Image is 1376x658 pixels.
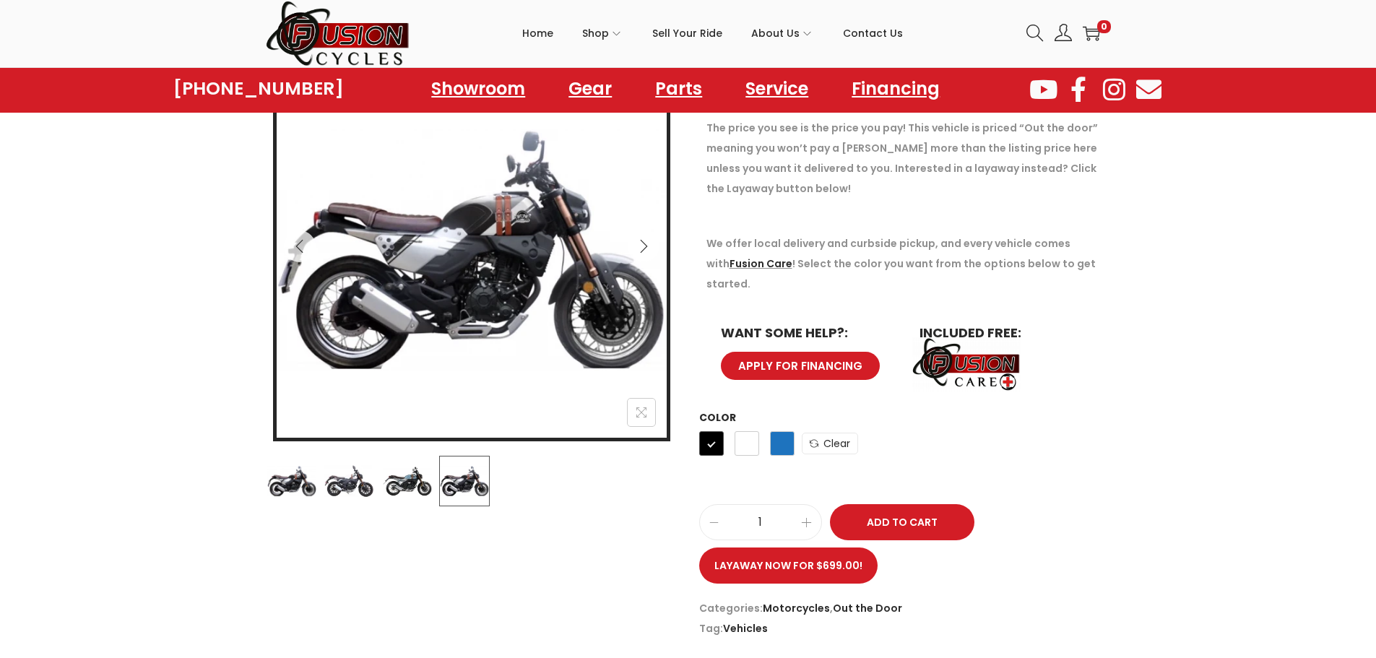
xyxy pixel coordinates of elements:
input: Product quantity [700,512,821,532]
a: Sell Your Ride [652,1,722,66]
a: Showroom [417,72,540,105]
span: Categories: , [699,598,1111,618]
a: Shop [582,1,623,66]
label: Color [699,410,736,425]
h6: WANT SOME HELP?: [721,326,891,339]
a: Financing [837,72,954,105]
img: Product image [382,456,433,506]
a: Fusion Care [730,256,792,271]
img: Product image [324,456,374,506]
a: Layaway now for $699.00! [699,547,878,584]
nav: Primary navigation [410,1,1016,66]
span: Tag: [699,618,1111,638]
button: Add to Cart [830,504,974,540]
a: Contact Us [843,1,903,66]
a: About Us [751,1,814,66]
a: Out the Door [833,601,902,615]
p: We offer local delivery and curbside pickup, and every vehicle comes with ! Select the color you ... [706,233,1104,294]
button: Previous [284,230,316,262]
h6: INCLUDED FREE: [920,326,1089,339]
span: Home [522,15,553,51]
a: [PHONE_NUMBER] [173,79,344,99]
span: APPLY FOR FINANCING [738,360,862,371]
nav: Menu [417,72,954,105]
span: Contact Us [843,15,903,51]
a: 0 [1083,25,1100,42]
span: About Us [751,15,800,51]
a: Motorcycles [763,601,830,615]
p: The price you see is the price you pay! This vehicle is priced “Out the door” meaning you won’t p... [706,118,1104,199]
img: Product image [439,456,490,506]
a: Parts [641,72,717,105]
img: Product image [277,55,667,445]
span: Shop [582,15,609,51]
a: Home [522,1,553,66]
a: Service [731,72,823,105]
a: Vehicles [723,621,768,636]
button: Next [628,230,659,262]
a: Clear [802,433,858,454]
img: Product image [267,456,317,506]
span: Sell Your Ride [652,15,722,51]
a: APPLY FOR FINANCING [721,352,880,380]
a: Gear [554,72,626,105]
